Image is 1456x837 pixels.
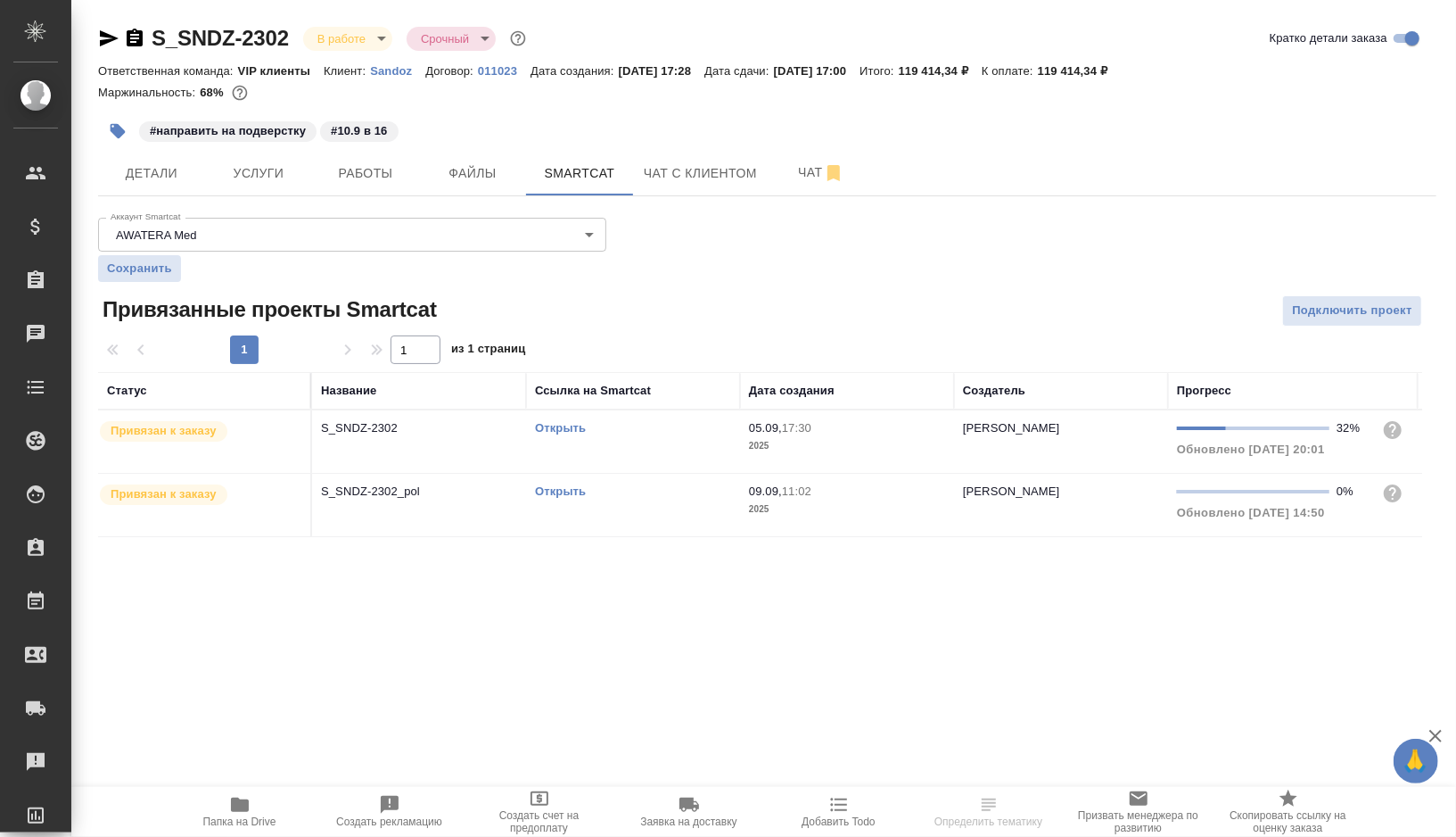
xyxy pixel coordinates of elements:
[124,28,145,49] button: Скопировать ссылку
[782,421,811,435] p: 17:30
[963,382,1025,400] div: Создатель
[749,421,782,435] p: 05.09,
[1270,29,1387,47] span: Кратко детали заказа
[430,162,515,185] span: Файлы
[1337,483,1368,501] div: 0%
[535,421,586,435] a: Открыть
[749,501,945,518] p: 2025
[370,64,425,78] p: Sandoz
[137,122,318,137] span: направить на подверстку
[111,485,217,503] p: Привязан к заказу
[802,816,875,828] span: Добавить Todo
[203,816,276,828] span: Папка на Drive
[98,218,606,252] div: AWATERA Med
[982,64,1038,78] p: К оплате:
[899,64,982,78] p: 119 414,34 ₽
[415,31,474,46] button: Срочный
[200,86,227,99] p: 68%
[1177,506,1325,519] span: Обновлено [DATE] 14:50
[963,485,1060,498] p: [PERSON_NAME]
[370,62,425,78] a: Sandoz
[315,787,465,837] button: Создать рекламацию
[749,382,835,400] div: Дата создания
[1282,295,1422,327] button: Подключить проект
[321,483,517,501] p: S_SNDZ-2302_pol
[321,382,376,400] div: Название
[478,64,531,78] p: 011023
[465,787,614,837] button: Создать счет на предоплату
[152,26,289,50] a: S_SNDZ-2302
[478,62,531,78] a: 011023
[1292,301,1412,321] span: Подключить проект
[98,255,181,282] button: Сохранить
[107,382,147,400] div: Статус
[860,64,898,78] p: Итого:
[98,295,437,324] span: Привязанные проекты Smartcat
[150,122,306,140] p: #направить на подверстку
[323,162,408,185] span: Работы
[537,162,622,185] span: Smartcat
[764,787,914,837] button: Добавить Todo
[98,112,137,151] button: Добавить тэг
[451,338,526,364] span: из 1 страниц
[619,64,705,78] p: [DATE] 17:28
[749,485,782,498] p: 09.09,
[1074,809,1203,834] span: Призвать менеджера по развитию
[506,27,530,50] button: Доп статусы указывают на важность/срочность заказа
[614,787,764,837] button: Заявка на доставку
[535,382,651,400] div: Ссылка на Smartcat
[324,64,370,78] p: Клиент:
[1394,739,1438,783] button: 🙏
[1177,443,1325,456] span: Обновлено [DATE] 20:01
[782,485,811,498] p: 11:02
[914,787,1064,837] button: Определить тематику
[535,485,586,498] a: Открыть
[238,64,324,78] p: VIP клиенты
[475,809,604,834] span: Создать счет на предоплату
[1213,787,1363,837] button: Скопировать ссылку на оценку заказа
[1064,787,1213,837] button: Призвать менеджера по развитию
[321,419,517,437] p: S_SNDZ-2302
[109,162,194,185] span: Детали
[98,28,119,49] button: Скопировать ссылку для ЯМессенджера
[640,816,736,828] span: Заявка на доставку
[216,162,301,185] span: Услуги
[107,260,172,278] span: Сохранить
[111,422,217,440] p: Привязан к заказу
[774,64,860,78] p: [DATE] 17:00
[778,162,864,184] span: Чат
[312,31,371,46] button: В работе
[331,122,387,140] p: #10.9 в 16
[1038,64,1121,78] p: 119 414,34 ₽
[704,64,773,78] p: Дата сдачи:
[111,228,202,243] button: AWATERA Med
[1401,742,1431,780] span: 🙏
[934,816,1042,828] span: Определить тематику
[531,64,618,78] p: Дата создания:
[165,787,315,837] button: Папка на Drive
[318,122,399,137] span: 10.9 в 16
[1337,419,1368,437] div: 32%
[823,162,844,184] svg: Отписаться
[98,64,238,78] p: Ответственная команда:
[749,437,945,455] p: 2025
[644,162,757,185] span: Чат с клиентом
[336,816,442,828] span: Создать рекламацию
[407,27,496,51] div: В работе
[963,421,1060,435] p: [PERSON_NAME]
[1177,382,1231,400] div: Прогресс
[98,86,200,99] p: Маржинальность:
[228,81,251,104] button: 31551.44 RUB;
[425,64,478,78] p: Договор:
[1224,809,1353,834] span: Скопировать ссылку на оценку заказа
[303,27,392,51] div: В работе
